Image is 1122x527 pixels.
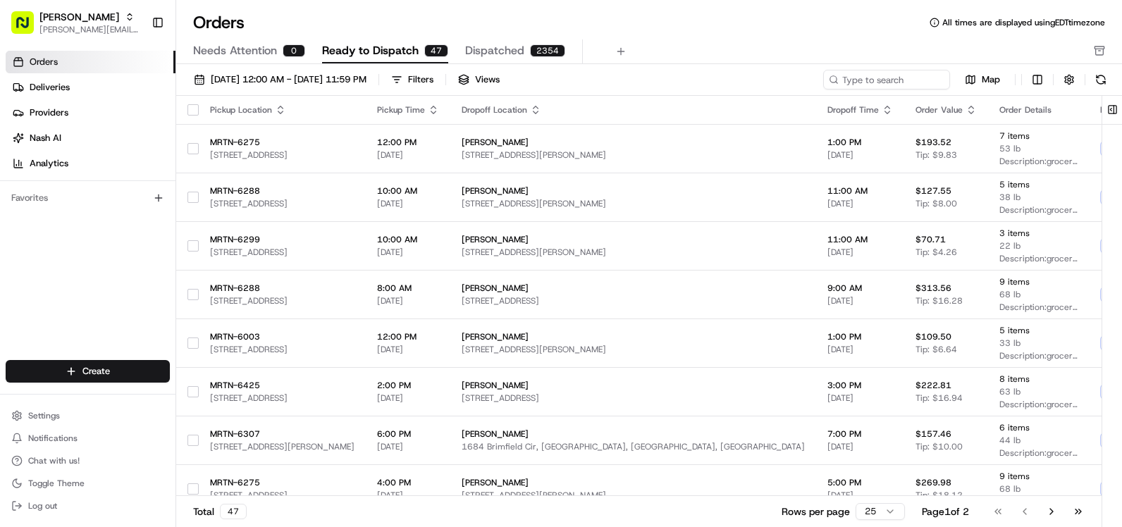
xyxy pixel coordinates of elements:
[14,14,42,42] img: Nash
[377,392,439,404] span: [DATE]
[999,325,1078,336] span: 5 items
[377,490,439,501] span: [DATE]
[28,478,85,489] span: Toggle Theme
[6,152,175,175] a: Analytics
[475,73,500,86] span: Views
[14,206,25,217] div: 📗
[211,73,366,86] span: [DATE] 12:00 AM - [DATE] 11:59 PM
[916,380,951,391] span: $222.81
[916,185,951,197] span: $127.55
[999,240,1078,252] span: 22 lb
[999,302,1078,313] span: Description: grocery bags
[462,185,805,197] span: [PERSON_NAME]
[37,91,233,106] input: Clear
[999,156,1078,167] span: Description: grocery bags
[210,331,355,342] span: MRTN-6003
[193,42,277,59] span: Needs Attention
[210,283,355,294] span: MRTN-6288
[916,392,963,404] span: Tip: $16.94
[8,199,113,224] a: 📗Knowledge Base
[999,253,1078,264] span: Description: grocery bags
[377,283,439,294] span: 8:00 AM
[39,24,140,35] button: [PERSON_NAME][EMAIL_ADDRESS][PERSON_NAME][DOMAIN_NAME]
[6,451,170,471] button: Chat with us!
[30,106,68,119] span: Providers
[6,496,170,516] button: Log out
[377,477,439,488] span: 4:00 PM
[462,477,805,488] span: [PERSON_NAME]
[210,234,355,245] span: MRTN-6299
[999,350,1078,361] span: Description: grocery bags
[377,344,439,355] span: [DATE]
[462,392,805,404] span: [STREET_ADDRESS]
[462,283,805,294] span: [PERSON_NAME]
[377,428,439,440] span: 6:00 PM
[6,187,170,209] div: Favorites
[6,473,170,493] button: Toggle Theme
[119,206,130,217] div: 💻
[462,149,805,161] span: [STREET_ADDRESS][PERSON_NAME]
[452,70,506,89] button: Views
[133,204,226,218] span: API Documentation
[916,198,957,209] span: Tip: $8.00
[999,276,1078,287] span: 9 items
[999,386,1078,397] span: 63 lb
[377,234,439,245] span: 10:00 AM
[982,73,1000,86] span: Map
[827,477,893,488] span: 5:00 PM
[210,149,355,161] span: [STREET_ADDRESS]
[424,44,448,57] div: 47
[782,504,850,519] p: Rows per page
[827,104,893,116] div: Dropoff Time
[827,392,893,404] span: [DATE]
[6,76,175,99] a: Deliveries
[210,441,355,452] span: [STREET_ADDRESS][PERSON_NAME]
[377,149,439,161] span: [DATE]
[827,441,893,452] span: [DATE]
[999,104,1078,116] div: Order Details
[916,477,951,488] span: $269.98
[916,137,951,148] span: $193.52
[6,428,170,448] button: Notifications
[916,104,977,116] div: Order Value
[193,504,247,519] div: Total
[210,490,355,501] span: [STREET_ADDRESS]
[377,380,439,391] span: 2:00 PM
[220,504,247,519] div: 47
[916,490,963,501] span: Tip: $18.12
[377,331,439,342] span: 12:00 PM
[916,295,963,306] span: Tip: $16.28
[30,157,68,170] span: Analytics
[210,428,355,440] span: MRTN-6307
[385,70,440,89] button: Filters
[827,198,893,209] span: [DATE]
[999,204,1078,216] span: Description: grocery bags
[827,344,893,355] span: [DATE]
[377,295,439,306] span: [DATE]
[210,477,355,488] span: MRTN-6275
[827,331,893,342] span: 1:00 PM
[39,10,119,24] span: [PERSON_NAME]
[28,204,108,218] span: Knowledge Base
[827,149,893,161] span: [DATE]
[827,295,893,306] span: [DATE]
[916,344,957,355] span: Tip: $6.64
[999,337,1078,349] span: 33 lb
[30,132,61,144] span: Nash AI
[462,247,805,258] span: [STREET_ADDRESS][PERSON_NAME]
[6,360,170,383] button: Create
[48,135,231,149] div: Start new chat
[14,56,257,79] p: Welcome 👋
[210,344,355,355] span: [STREET_ADDRESS]
[922,504,969,519] div: Page 1 of 2
[187,70,373,89] button: [DATE] 12:00 AM - [DATE] 11:59 PM
[827,247,893,258] span: [DATE]
[827,490,893,501] span: [DATE]
[999,435,1078,446] span: 44 lb
[462,380,805,391] span: [PERSON_NAME]
[956,71,1009,88] button: Map
[6,127,175,149] a: Nash AI
[999,399,1078,410] span: Description: grocery bags
[210,104,355,116] div: Pickup Location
